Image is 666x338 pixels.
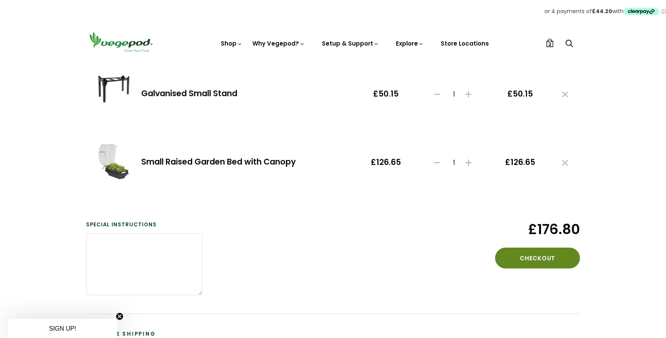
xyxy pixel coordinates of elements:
label: Special instructions [86,221,202,229]
a: 2 [546,39,554,47]
a: Why Vegepod? [252,39,305,48]
span: SIGN UP! [49,325,76,332]
span: £50.15 [365,89,406,99]
a: Galvanised Small Stand [141,88,237,99]
a: Store Locations [441,39,489,48]
h3: Estimate Shipping [86,330,580,338]
div: SIGN UP!Close teaser [8,319,117,338]
a: Setup & Support [322,39,379,48]
img: Small Raised Garden Bed with Canopy [95,141,132,180]
span: 2 [548,41,551,48]
button: Close teaser [116,313,123,320]
a: Search [565,40,573,48]
span: £126.65 [499,158,541,167]
span: 1 [445,159,463,166]
span: 1 [445,90,463,98]
img: Galvanised Small Stand [95,73,132,104]
span: £176.80 [464,221,580,238]
a: Small Raised Garden Bed with Canopy [141,156,296,167]
span: £126.65 [365,158,406,167]
img: Vegepod [86,31,156,53]
span: £50.15 [499,89,541,99]
a: Shop [221,39,242,48]
a: Explore [396,39,424,48]
button: Checkout [495,248,580,268]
